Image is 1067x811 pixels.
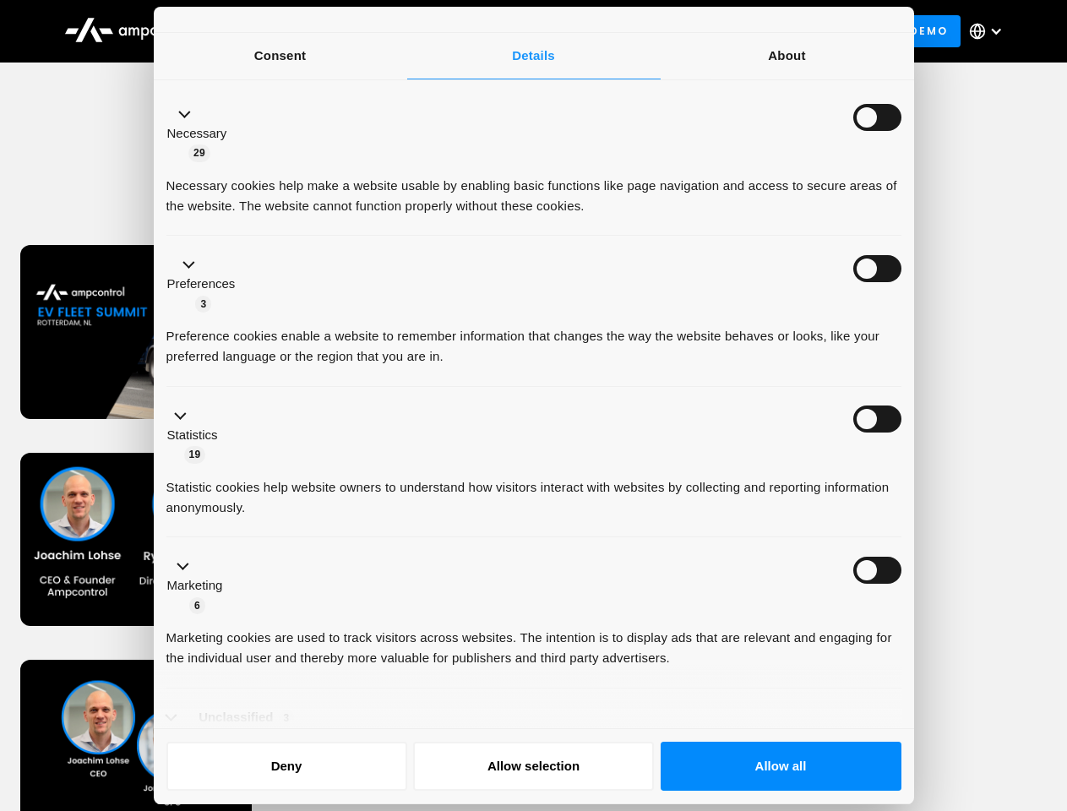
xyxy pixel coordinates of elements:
label: Statistics [167,426,218,445]
span: 3 [195,296,211,313]
button: Allow all [661,742,901,791]
span: 3 [279,710,295,727]
button: Allow selection [413,742,654,791]
a: About [661,33,914,79]
span: 29 [188,144,210,161]
label: Preferences [167,275,236,294]
button: Necessary (29) [166,104,237,163]
button: Deny [166,742,407,791]
label: Marketing [167,576,223,596]
a: Details [407,33,661,79]
span: 19 [184,446,206,463]
div: Preference cookies enable a website to remember information that changes the way the website beha... [166,313,901,367]
span: 6 [189,597,205,614]
label: Necessary [167,124,227,144]
h1: Upcoming Webinars [20,171,1048,211]
div: Marketing cookies are used to track visitors across websites. The intention is to display ads tha... [166,615,901,668]
div: Necessary cookies help make a website usable by enabling basic functions like page navigation and... [166,163,901,216]
a: Consent [154,33,407,79]
button: Statistics (19) [166,405,228,465]
button: Unclassified (3) [166,707,305,728]
div: Statistic cookies help website owners to understand how visitors interact with websites by collec... [166,465,901,518]
button: Marketing (6) [166,557,233,616]
button: Preferences (3) [166,255,246,314]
